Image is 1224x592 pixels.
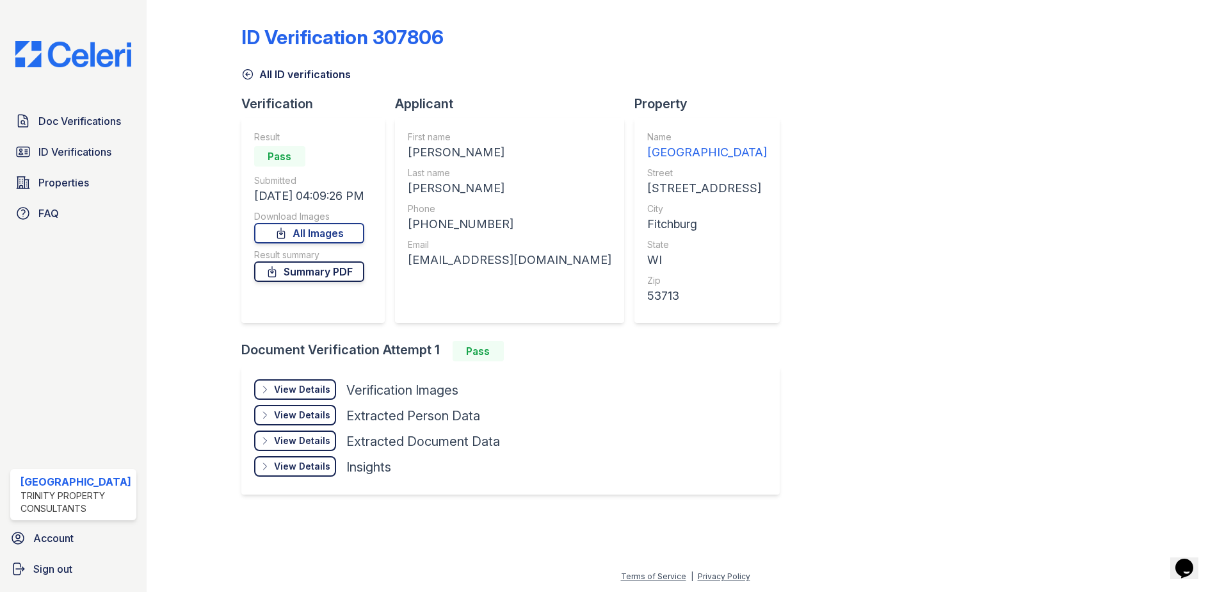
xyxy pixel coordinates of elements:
div: [PHONE_NUMBER] [408,215,611,233]
div: | [691,571,693,581]
div: Trinity Property Consultants [20,489,131,515]
div: [STREET_ADDRESS] [647,179,767,197]
div: 53713 [647,287,767,305]
div: View Details [274,460,330,473]
div: View Details [274,383,330,396]
div: Applicant [395,95,634,113]
a: Account [5,525,141,551]
div: [PERSON_NAME] [408,144,611,161]
span: Doc Verifications [38,113,121,129]
div: Last name [408,167,611,179]
a: Terms of Service [621,571,686,581]
div: First name [408,131,611,144]
span: ID Verifications [38,144,111,160]
iframe: chat widget [1170,541,1211,579]
a: Name [GEOGRAPHIC_DATA] [647,131,767,161]
a: ID Verifications [10,139,136,165]
div: Verification [241,95,395,113]
a: Properties [10,170,136,195]
div: Pass [254,146,305,167]
a: FAQ [10,201,136,226]
div: Extracted Person Data [346,407,480,425]
div: View Details [274,409,330,422]
a: Summary PDF [254,261,364,282]
div: [GEOGRAPHIC_DATA] [20,474,131,489]
div: Extracted Document Data [346,432,500,450]
div: City [647,202,767,215]
div: Street [647,167,767,179]
div: Property [634,95,790,113]
div: Fitchburg [647,215,767,233]
div: Zip [647,274,767,287]
div: Download Images [254,210,364,223]
div: Name [647,131,767,144]
div: Verification Images [346,381,458,399]
div: Result [254,131,364,144]
a: All Images [254,223,364,243]
div: ID Verification 307806 [241,26,444,49]
span: Account [33,530,74,546]
div: [DATE] 04:09:26 PM [254,187,364,205]
div: [EMAIL_ADDRESS][DOMAIN_NAME] [408,251,611,269]
div: [PERSON_NAME] [408,179,611,197]
div: [GEOGRAPHIC_DATA] [647,144,767,161]
span: Sign out [33,561,72,577]
span: FAQ [38,206,59,221]
div: WI [647,251,767,269]
img: CE_Logo_Blue-a8612792a0a2168367f1c8372b55b34899dd931a85d93a1a3d3e32e68fde9ad4.png [5,41,141,67]
a: All ID verifications [241,67,351,82]
div: Result summary [254,249,364,261]
div: Email [408,238,611,251]
a: Sign out [5,556,141,582]
div: State [647,238,767,251]
div: Phone [408,202,611,215]
a: Doc Verifications [10,108,136,134]
div: Submitted [254,174,364,187]
div: Insights [346,458,391,476]
div: View Details [274,434,330,447]
span: Properties [38,175,89,190]
a: Privacy Policy [698,571,750,581]
div: Pass [453,341,504,361]
div: Document Verification Attempt 1 [241,341,790,361]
